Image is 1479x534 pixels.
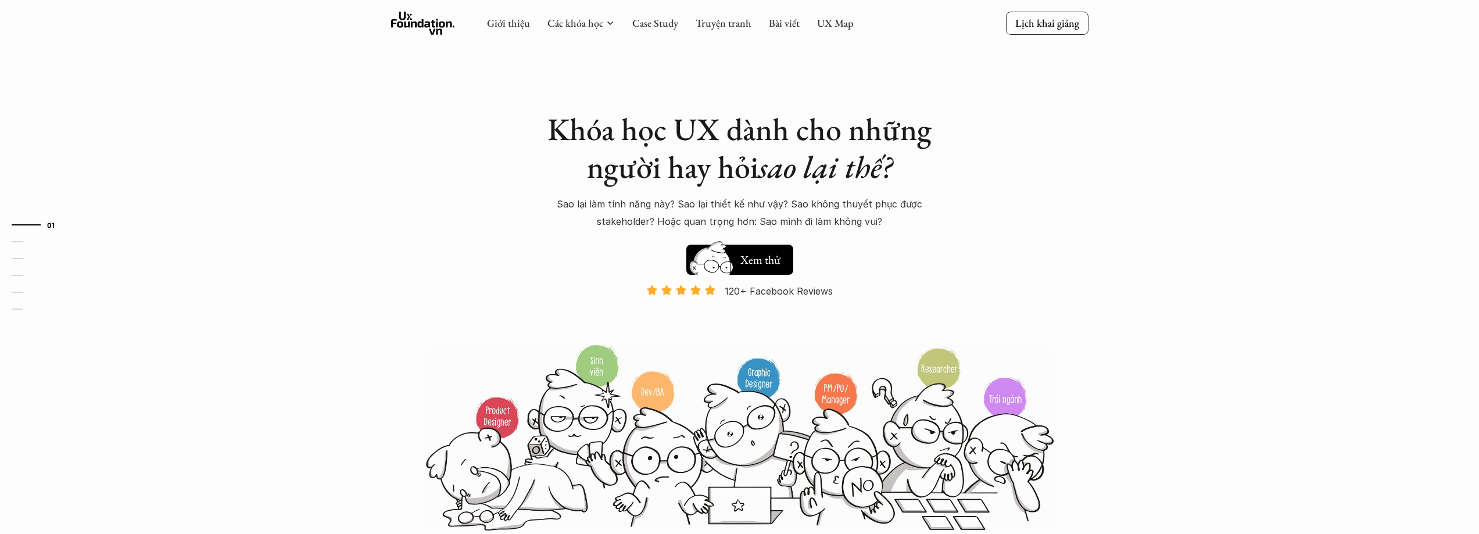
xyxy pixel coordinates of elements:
h1: Khóa học UX dành cho những người hay hỏi [536,110,943,186]
a: Các khóa học [547,16,603,30]
p: 120+ Facebook Reviews [725,282,833,300]
a: Truyện tranh [696,16,751,30]
em: sao lại thế? [758,146,892,187]
a: UX Map [817,16,854,30]
a: Lịch khai giảng [1006,12,1088,34]
a: Xem thử [686,239,793,275]
p: Sao lại làm tính năng này? Sao lại thiết kế như vậy? Sao không thuyết phục được stakeholder? Hoặc... [536,195,943,231]
a: Giới thiệu [487,16,530,30]
a: Bài viết [769,16,800,30]
h5: Xem thử [739,252,782,268]
p: Lịch khai giảng [1015,16,1079,30]
a: 01 [12,218,67,232]
a: 120+ Facebook Reviews [636,284,843,343]
a: Case Study [632,16,678,30]
strong: 01 [47,221,55,229]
